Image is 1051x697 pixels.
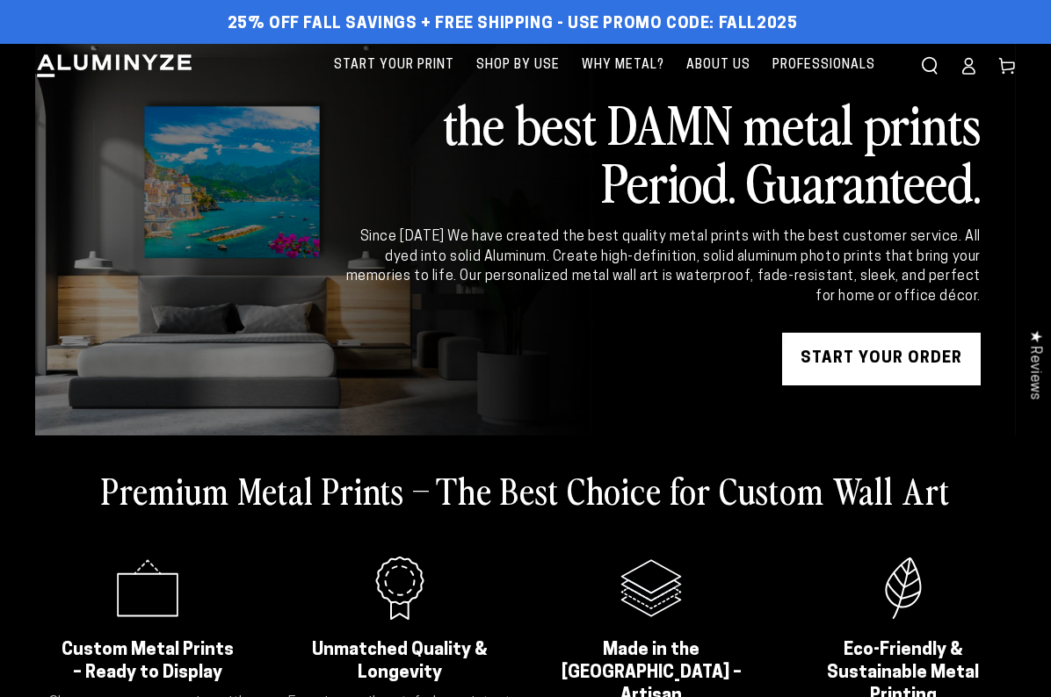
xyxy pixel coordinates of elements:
[573,44,673,87] a: Why Metal?
[764,44,884,87] a: Professionals
[325,44,463,87] a: Start Your Print
[678,44,759,87] a: About Us
[686,54,750,76] span: About Us
[334,54,454,76] span: Start Your Print
[782,333,981,385] a: START YOUR Order
[35,53,193,79] img: Aluminyze
[57,639,239,685] h2: Custom Metal Prints – Ready to Display
[343,227,981,306] div: Since [DATE] We have created the best quality metal prints with the best customer service. All dy...
[476,54,560,76] span: Shop By Use
[468,44,569,87] a: Shop By Use
[309,639,491,685] h2: Unmatched Quality & Longevity
[343,94,981,210] h2: the best DAMN metal prints Period. Guaranteed.
[1018,316,1051,413] div: Click to open Judge.me floating reviews tab
[772,54,875,76] span: Professionals
[582,54,664,76] span: Why Metal?
[910,47,949,85] summary: Search our site
[228,15,798,34] span: 25% off FALL Savings + Free Shipping - Use Promo Code: FALL2025
[101,467,950,513] h2: Premium Metal Prints – The Best Choice for Custom Wall Art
